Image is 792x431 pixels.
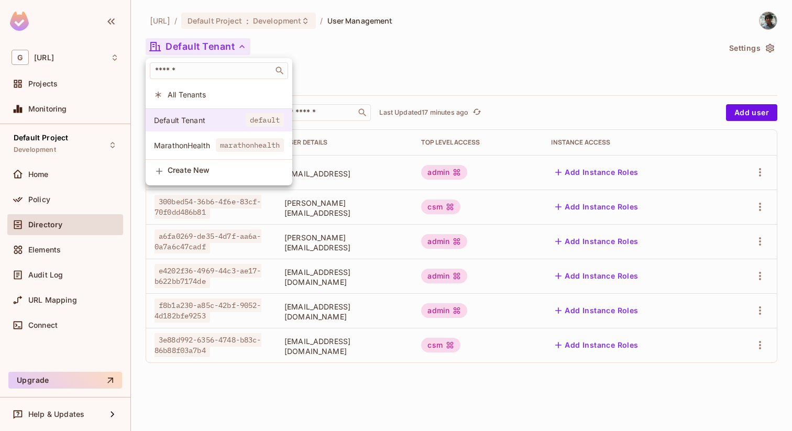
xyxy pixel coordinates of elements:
span: All Tenants [168,90,284,100]
span: Default Tenant [154,115,246,125]
div: Show only users with a role in this tenant: Default Tenant [146,109,292,131]
span: Create New [168,166,284,174]
span: marathonhealth [216,138,284,152]
div: Show only users with a role in this tenant: MarathonHealth [146,134,292,157]
span: MarathonHealth [154,140,216,150]
span: default [246,113,284,127]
